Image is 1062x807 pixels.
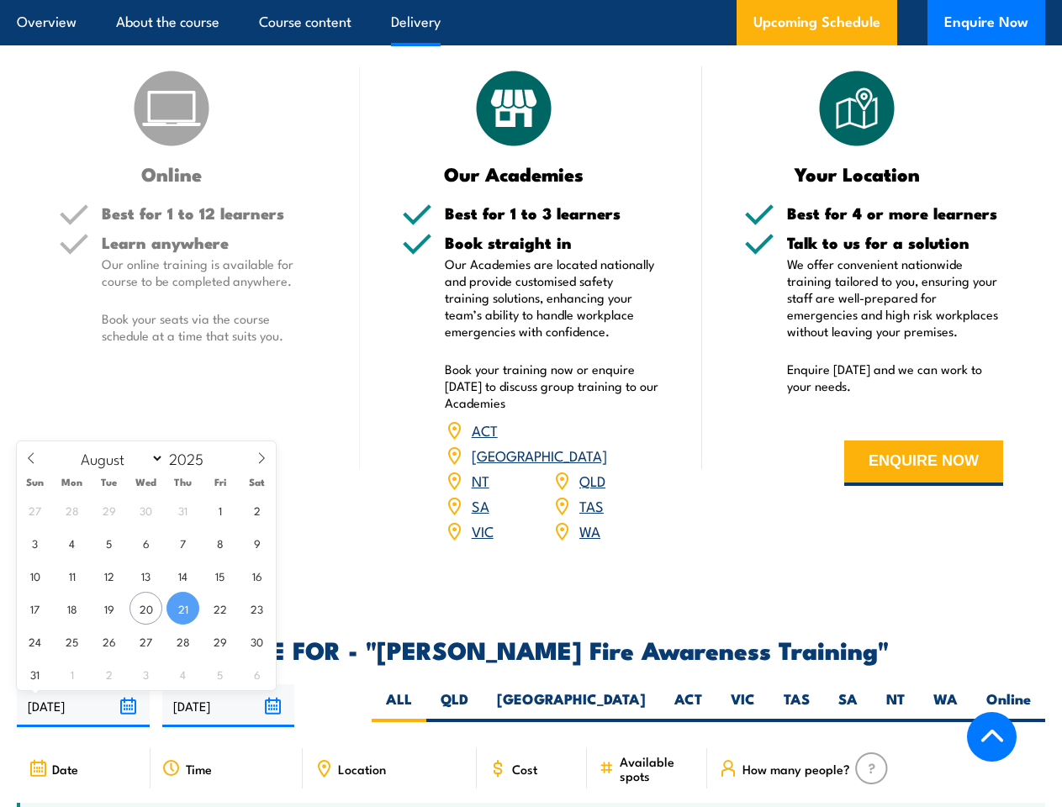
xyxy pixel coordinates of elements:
input: From date [17,684,150,727]
span: August 18, 2025 [55,592,88,625]
label: TAS [769,689,824,722]
select: Month [73,447,165,469]
span: August 15, 2025 [203,559,236,592]
span: September 6, 2025 [240,657,273,690]
span: Wed [128,477,165,488]
label: [GEOGRAPHIC_DATA] [483,689,660,722]
p: Our online training is available for course to be completed anywhere. [102,256,318,289]
span: September 4, 2025 [166,657,199,690]
a: TAS [579,495,604,515]
span: August 24, 2025 [18,625,51,657]
span: August 7, 2025 [166,526,199,559]
span: Fri [202,477,239,488]
p: Our Academies are located nationally and provide customised safety training solutions, enhancing ... [445,256,661,340]
span: July 28, 2025 [55,493,88,526]
a: SA [472,495,489,515]
a: QLD [579,470,605,490]
span: August 26, 2025 [92,625,125,657]
h3: Your Location [744,164,970,183]
span: How many people? [742,762,850,776]
span: August 8, 2025 [203,526,236,559]
span: July 30, 2025 [129,493,162,526]
span: August 12, 2025 [92,559,125,592]
p: Enquire [DATE] and we can work to your needs. [787,361,1003,394]
input: Year [164,448,219,468]
h3: Our Academies [402,164,627,183]
label: SA [824,689,872,722]
span: August 19, 2025 [92,592,125,625]
label: WA [919,689,972,722]
span: August 20, 2025 [129,592,162,625]
span: Tue [91,477,128,488]
p: Book your training now or enquire [DATE] to discuss group training to our Academies [445,361,661,411]
h2: UPCOMING SCHEDULE FOR - "[PERSON_NAME] Fire Awareness Training" [17,638,1045,660]
span: September 3, 2025 [129,657,162,690]
span: Date [52,762,78,776]
span: August 16, 2025 [240,559,273,592]
h5: Best for 1 to 3 learners [445,205,661,221]
span: Sun [17,477,54,488]
span: August 27, 2025 [129,625,162,657]
p: Book your seats via the course schedule at a time that suits you. [102,310,318,344]
span: August 29, 2025 [203,625,236,657]
span: August 4, 2025 [55,526,88,559]
span: September 1, 2025 [55,657,88,690]
h3: Online [59,164,284,183]
h5: Learn anywhere [102,235,318,251]
span: August 13, 2025 [129,559,162,592]
span: Mon [54,477,91,488]
h5: Talk to us for a solution [787,235,1003,251]
span: July 31, 2025 [166,493,199,526]
label: ALL [372,689,426,722]
a: [GEOGRAPHIC_DATA] [472,445,607,465]
label: QLD [426,689,483,722]
span: August 9, 2025 [240,526,273,559]
span: August 3, 2025 [18,526,51,559]
a: ACT [472,419,498,440]
label: VIC [716,689,769,722]
span: August 14, 2025 [166,559,199,592]
span: August 22, 2025 [203,592,236,625]
span: August 11, 2025 [55,559,88,592]
span: August 10, 2025 [18,559,51,592]
label: ACT [660,689,716,722]
span: August 28, 2025 [166,625,199,657]
label: Online [972,689,1045,722]
span: July 27, 2025 [18,493,51,526]
span: Sat [239,477,276,488]
h5: Book straight in [445,235,661,251]
a: WA [579,520,600,541]
span: September 5, 2025 [203,657,236,690]
span: July 29, 2025 [92,493,125,526]
label: NT [872,689,919,722]
span: August 1, 2025 [203,493,236,526]
span: August 30, 2025 [240,625,273,657]
span: Location [338,762,386,776]
span: Thu [165,477,202,488]
p: We offer convenient nationwide training tailored to you, ensuring your staff are well-prepared fo... [787,256,1003,340]
span: August 23, 2025 [240,592,273,625]
span: August 5, 2025 [92,526,125,559]
span: August 25, 2025 [55,625,88,657]
a: NT [472,470,489,490]
h5: Best for 1 to 12 learners [102,205,318,221]
input: To date [162,684,295,727]
span: September 2, 2025 [92,657,125,690]
span: Available spots [620,754,695,783]
span: August 6, 2025 [129,526,162,559]
button: ENQUIRE NOW [844,440,1003,486]
h5: Best for 4 or more learners [787,205,1003,221]
span: Cost [512,762,537,776]
a: VIC [472,520,494,541]
span: Time [186,762,212,776]
span: August 21, 2025 [166,592,199,625]
span: August 17, 2025 [18,592,51,625]
span: August 2, 2025 [240,493,273,526]
span: August 31, 2025 [18,657,51,690]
